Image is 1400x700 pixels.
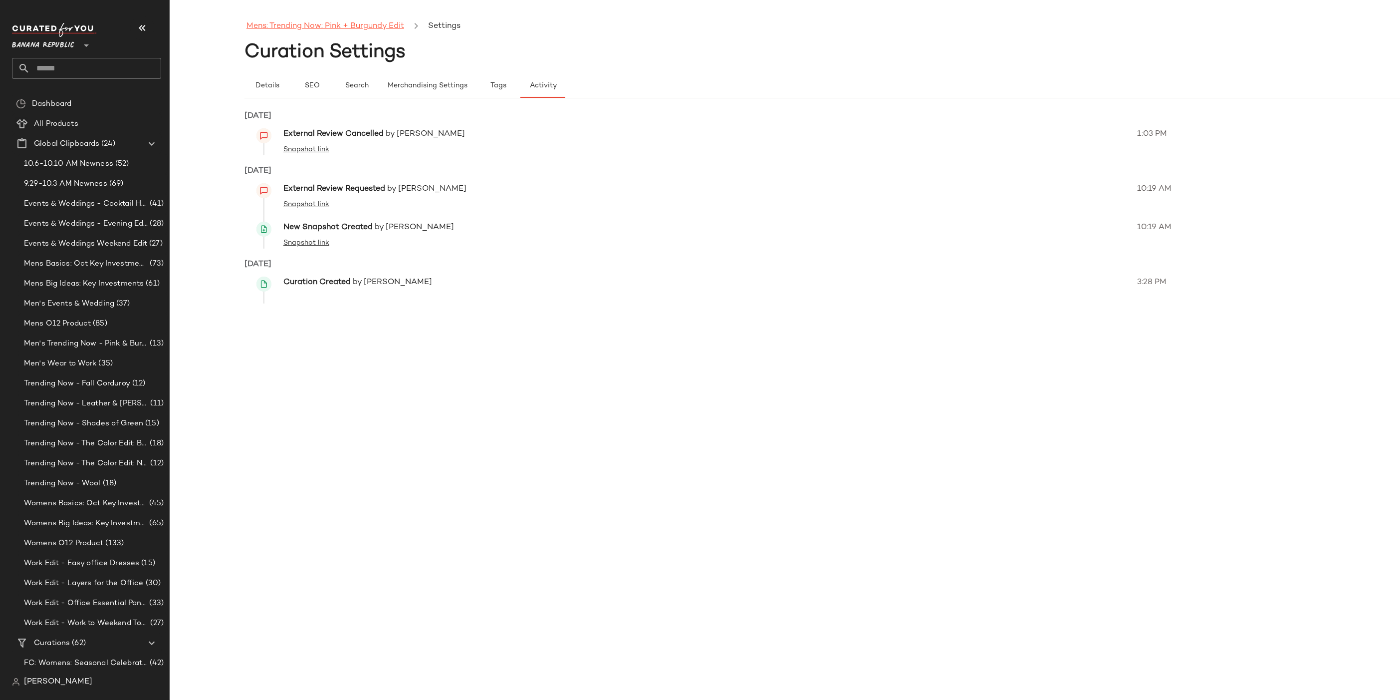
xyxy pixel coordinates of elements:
span: Mens Basics: Oct Key Investments [24,258,148,270]
span: Tags [490,82,506,90]
span: (11) [148,398,164,409]
span: Trending Now - The Color Edit: Bright Red [24,438,148,449]
span: (35) [97,358,113,369]
span: Mens O12 Product [24,318,91,330]
span: 9.29-10.3 AM Newness [24,178,107,190]
span: (27) [147,238,163,250]
span: (24) [99,138,115,150]
span: Curation Created [283,277,351,289]
span: (133) [104,538,124,549]
span: (13) [148,338,164,350]
span: (61) [144,278,160,290]
img: svg%3e [260,280,268,288]
span: Work Edit - Easy office Dresses [24,558,139,569]
span: Womens Big Ideas: Key Investments [24,518,147,529]
span: External Review Cancelled [283,128,384,140]
span: Trending Now - The Color Edit: Navy Blue [24,458,148,469]
span: External Review Requested [283,183,385,195]
span: (37) [114,298,130,310]
span: [PERSON_NAME] [24,676,92,688]
span: by [PERSON_NAME] [375,222,454,234]
span: Trending Now - Shades of Green [24,418,143,429]
span: 10:19 AM [1138,185,1172,193]
span: (30) [144,578,161,589]
span: Trending Now - Wool [24,478,101,489]
span: Search [345,82,369,90]
span: (45) [147,498,164,509]
span: 3:28 PM [1138,278,1167,287]
span: (18) [101,478,117,489]
span: Men's Wear to Work [24,358,97,369]
img: svg%3e [260,225,268,233]
span: Events & Weddings Weekend Edit [24,238,147,250]
span: Details [254,82,279,90]
span: (73) [148,258,164,270]
span: (42) [148,658,164,669]
img: svg%3e [12,678,20,686]
a: Snapshot link [283,238,329,248]
span: (28) [148,218,164,230]
span: Curation Settings [244,42,406,62]
span: (33) [147,598,164,609]
span: Dashboard [32,98,71,110]
span: Curations [34,638,70,649]
span: Events & Weddings - Evening Edit [24,218,148,230]
span: (85) [91,318,107,330]
span: Merchandising Settings [387,82,467,90]
span: (52) [113,158,129,170]
span: (12) [148,458,164,469]
span: (15) [139,558,155,569]
span: (18) [148,438,164,449]
span: (12) [130,378,146,389]
span: (62) [70,638,86,649]
img: svg%3e [16,99,26,109]
span: New Snapshot Created [283,222,373,234]
span: Trending Now - Fall Corduroy [24,378,130,389]
span: by [PERSON_NAME] [387,183,467,195]
span: (15) [143,418,159,429]
span: Womens Basics: Oct Key Investments [24,498,147,509]
span: (69) [107,178,124,190]
span: by [PERSON_NAME] [386,128,465,140]
span: Work Edit - Work to Weekend Tops [24,618,148,629]
span: Work Edit - Layers for the Office [24,578,144,589]
span: (65) [147,518,164,529]
li: Settings [426,20,463,33]
a: Snapshot link [283,144,329,155]
img: svg%3e [260,187,268,195]
span: Work Edit - Office Essential Pants & Skirts [24,598,147,609]
span: (41) [148,198,164,210]
span: 10.6-10.10 AM Newness [24,158,113,170]
span: Men's Events & Wedding [24,298,114,310]
span: Global Clipboards [34,138,99,150]
a: Mens: Trending Now: Pink + Burgundy Edit [246,20,404,33]
span: All Products [34,118,78,130]
span: Womens O12 Product [24,538,104,549]
span: by [PERSON_NAME] [353,277,432,289]
span: Banana Republic [12,34,74,52]
span: 10:19 AM [1138,223,1172,232]
span: Mens Big Ideas: Key Investments [24,278,144,290]
img: svg%3e [260,132,268,140]
span: FC: Womens: Seasonal Celebrations [24,658,148,669]
span: Men's Trending Now - Pink & Burgundy [24,338,148,350]
span: Trending Now - Leather & [PERSON_NAME] [24,398,148,409]
span: 1:03 PM [1138,130,1167,138]
a: Snapshot link [283,199,329,210]
span: Events & Weddings - Cocktail Hour [24,198,148,210]
span: SEO [304,82,319,90]
img: cfy_white_logo.C9jOOHJF.svg [12,23,97,37]
span: (27) [148,618,164,629]
span: Activity [529,82,557,90]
